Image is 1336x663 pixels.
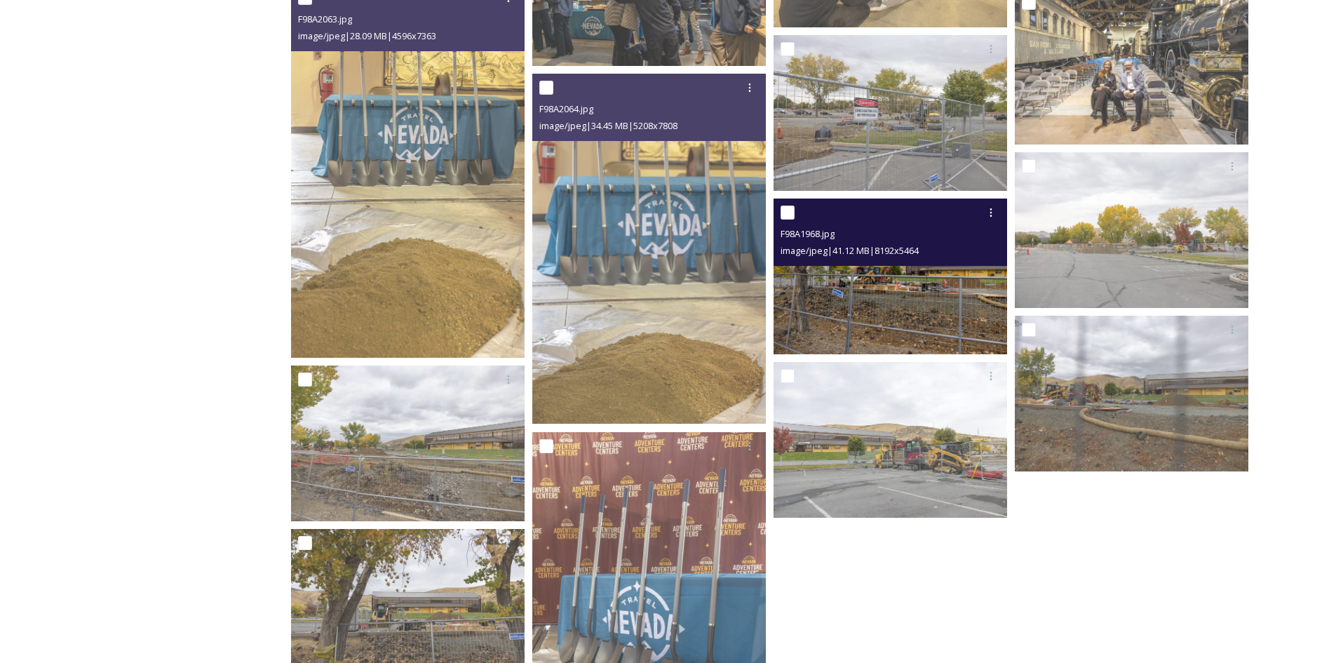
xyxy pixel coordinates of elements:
[539,102,593,115] span: F98A2064.jpg
[781,244,919,257] span: image/jpeg | 41.12 MB | 8192 x 5464
[1015,152,1248,308] img: F98A1978.jpg
[539,119,677,132] span: image/jpeg | 34.45 MB | 5208 x 7808
[774,362,1007,518] img: F98A1964.jpg
[774,199,1007,354] img: F98A1968.jpg
[532,74,766,424] img: F98A2064.jpg
[1015,316,1248,471] img: F98A1970.jpg
[298,13,352,25] span: F98A2063.jpg
[774,35,1007,191] img: F98A1976.jpg
[291,366,525,521] img: F98A1972.jpg
[298,29,436,42] span: image/jpeg | 28.09 MB | 4596 x 7363
[781,227,835,240] span: F98A1968.jpg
